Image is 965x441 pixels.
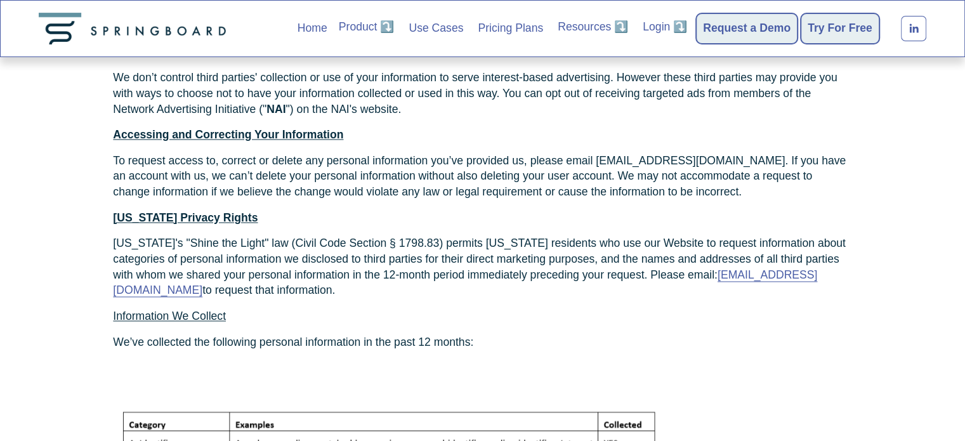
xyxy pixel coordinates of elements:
[113,334,851,350] p: We’ve collected the following personal information in the past 12 months:
[113,153,851,200] p: To request access to, correct or delete any personal information you’ve provided us, please email...
[339,19,395,35] span: Product ⤵️
[901,16,926,41] a: LinkedIn
[113,211,258,224] strong: [US_STATE] Privacy Rights
[478,18,543,39] a: Pricing Plans
[39,13,232,44] img: Springboard Technologies
[339,18,395,36] a: folder dropdown
[113,235,851,298] p: [US_STATE]'s "Shine the Light" law (Civil Code Section § 1798.83) permits [US_STATE] residents wh...
[113,70,851,117] p: We don’t control third parties' collection or use of your information to serve interest-based adv...
[643,19,687,35] span: Login ⤵️
[298,18,327,39] a: Home
[703,20,791,37] a: Request a Demo
[409,18,463,39] a: Use Cases
[643,18,687,36] a: folder dropdown
[113,310,226,322] span: Information We Collect
[113,128,343,141] strong: Accessing and Correcting Your Information
[266,103,286,115] strong: NAI
[558,18,628,36] a: folder dropdown
[558,19,628,35] span: Resources ⤵️
[808,20,872,37] a: Try For Free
